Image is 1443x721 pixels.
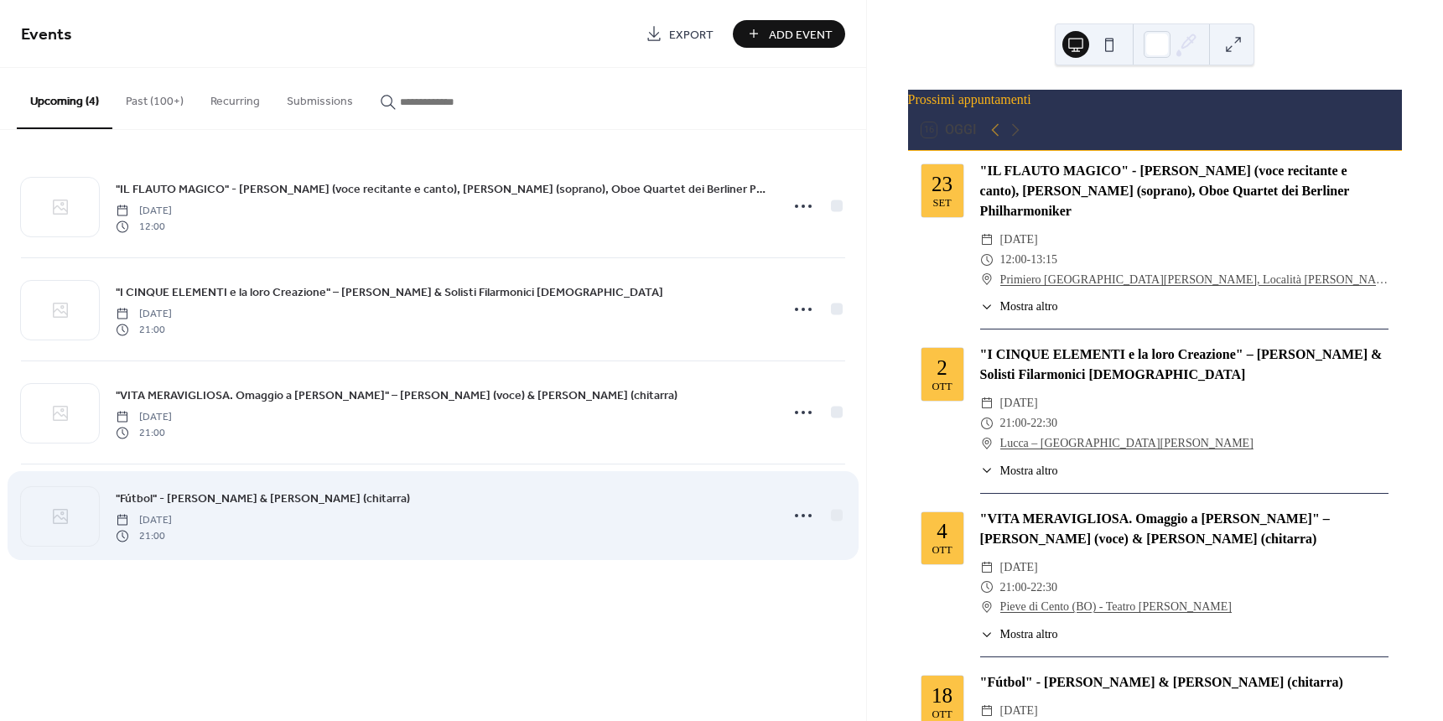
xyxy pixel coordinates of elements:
div: "Fútbol" - [PERSON_NAME] & [PERSON_NAME] (chitarra) [980,672,1388,692]
button: Submissions [273,68,366,127]
div: ​ [980,625,994,643]
button: Past (100+) [112,68,197,127]
span: Export [669,26,714,44]
span: [DATE] [116,513,172,528]
span: 21:00 [116,425,172,440]
span: "IL FLAUTO MAGICO" - [PERSON_NAME] (voce recitante e canto), [PERSON_NAME] (soprano), Oboe Quarte... [116,181,769,199]
button: ​Mostra altro [980,625,1058,643]
span: "VITA MERAVIGLIOSA. Omaggio a [PERSON_NAME]" – [PERSON_NAME] (voce) & [PERSON_NAME] (chitarra) [116,387,677,405]
div: ​ [980,597,994,617]
span: 21:00 [1000,413,1027,433]
button: Add Event [733,20,845,48]
div: ​ [980,413,994,433]
span: 21:00 [1000,578,1027,598]
span: 21:00 [116,322,172,337]
div: ​ [980,433,994,454]
button: ​Mostra altro [980,298,1058,315]
span: - [1027,413,1031,433]
span: - [1027,578,1031,598]
div: ott [932,709,952,720]
a: Primiero [GEOGRAPHIC_DATA][PERSON_NAME], Località [PERSON_NAME] – [GEOGRAPHIC_DATA] [1000,270,1388,290]
div: "VITA MERAVIGLIOSA. Omaggio a [PERSON_NAME]" – [PERSON_NAME] (voce) & [PERSON_NAME] (chitarra) [980,509,1388,549]
a: "IL FLAUTO MAGICO" - [PERSON_NAME] (voce recitante e canto), [PERSON_NAME] (soprano), Oboe Quarte... [116,179,769,199]
span: 22:30 [1030,413,1057,433]
button: Recurring [197,68,273,127]
div: ott [932,381,952,392]
div: ​ [980,230,994,250]
span: - [1027,250,1031,270]
a: Export [633,20,726,48]
div: ​ [980,250,994,270]
span: [DATE] [116,204,172,219]
div: 4 [937,521,947,542]
span: Mostra altro [1000,298,1058,315]
a: Pieve di Cento (BO) - Teatro [PERSON_NAME] [1000,597,1232,617]
span: Mostra altro [1000,462,1058,480]
div: ​ [980,298,994,315]
span: "I CINQUE ELEMENTI e la loro Creazione" – [PERSON_NAME] & Solisti Filarmonici [DEMOGRAPHIC_DATA] [116,284,663,302]
span: "Fútbol" - [PERSON_NAME] & [PERSON_NAME] (chitarra) [116,490,410,508]
div: set [932,198,951,209]
div: 18 [932,685,952,706]
span: 21:00 [116,528,172,543]
button: ​Mostra altro [980,462,1058,480]
button: Upcoming (4) [17,68,112,129]
span: [DATE] [1000,230,1038,250]
span: Add Event [769,26,833,44]
span: Events [21,18,72,51]
a: "VITA MERAVIGLIOSA. Omaggio a [PERSON_NAME]" – [PERSON_NAME] (voce) & [PERSON_NAME] (chitarra) [116,386,677,405]
div: ​ [980,578,994,598]
span: [DATE] [1000,558,1038,578]
span: 12:00 [116,219,172,234]
span: 22:30 [1030,578,1057,598]
div: ​ [980,558,994,578]
span: [DATE] [116,410,172,425]
div: 2 [937,357,947,378]
div: ​ [980,701,994,721]
span: [DATE] [116,307,172,322]
span: 13:15 [1030,250,1057,270]
a: "Fútbol" - [PERSON_NAME] & [PERSON_NAME] (chitarra) [116,489,410,508]
a: "I CINQUE ELEMENTI e la loro Creazione" – [PERSON_NAME] & Solisti Filarmonici [DEMOGRAPHIC_DATA] [116,283,663,302]
div: "I CINQUE ELEMENTI e la loro Creazione" – [PERSON_NAME] & Solisti Filarmonici [DEMOGRAPHIC_DATA] [980,345,1388,385]
span: 12:00 [1000,250,1027,270]
span: [DATE] [1000,393,1038,413]
div: 23 [932,174,952,195]
div: "IL FLAUTO MAGICO" - [PERSON_NAME] (voce recitante e canto), [PERSON_NAME] (soprano), Oboe Quarte... [980,161,1388,221]
div: Prossimi appuntamenti [908,90,1402,110]
span: [DATE] [1000,701,1038,721]
div: ott [932,545,952,556]
a: Lucca – [GEOGRAPHIC_DATA][PERSON_NAME] [1000,433,1254,454]
div: ​ [980,393,994,413]
div: ​ [980,462,994,480]
span: Mostra altro [1000,625,1058,643]
div: ​ [980,270,994,290]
